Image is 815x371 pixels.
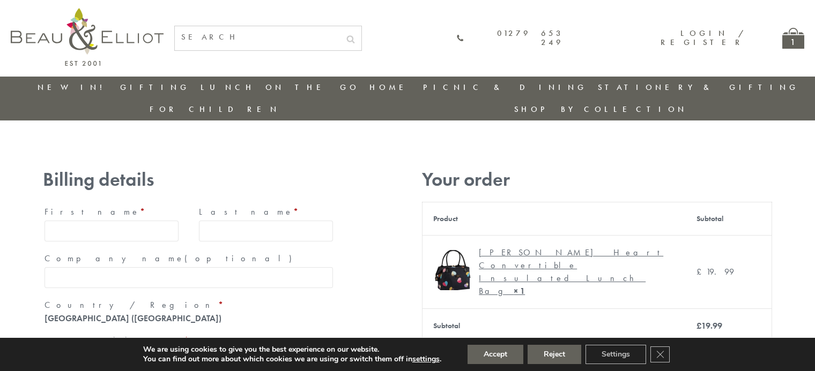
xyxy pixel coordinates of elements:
button: settings [412,354,440,364]
a: Home [369,82,412,93]
img: Emily convertible lunch bag [433,250,473,290]
button: Settings [586,345,646,364]
span: (optional) [184,253,298,264]
label: Country / Region [45,297,333,314]
button: Accept [468,345,523,364]
label: Last name [199,203,333,221]
bdi: 19.99 [697,266,734,277]
a: Gifting [120,82,190,93]
a: New in! [38,82,109,93]
a: Lunch On The Go [201,82,359,93]
a: Login / Register [661,28,745,48]
th: Product [423,202,686,235]
h3: Your order [422,169,772,191]
a: Emily convertible lunch bag [PERSON_NAME] Heart Convertible Insulated Lunch Bag× 1 [433,246,675,298]
label: Company name [45,250,333,267]
label: First name [45,203,179,221]
input: SEARCH [175,26,340,48]
th: Subtotal [686,202,772,235]
a: 01279 653 249 [456,29,564,48]
a: For Children [150,104,280,115]
span: £ [697,266,706,277]
p: We are using cookies to give you the best experience on our website. [143,345,441,354]
h3: Billing details [43,169,335,191]
a: Picnic & Dining [423,82,587,93]
img: logo [11,8,164,66]
button: Reject [528,345,581,364]
a: Shop by collection [514,104,687,115]
a: Stationery & Gifting [598,82,799,93]
button: Close GDPR Cookie Banner [650,346,670,362]
p: You can find out more about which cookies we are using or switch them off in . [143,354,441,364]
bdi: 19.99 [697,320,722,331]
div: [PERSON_NAME] Heart Convertible Insulated Lunch Bag [479,246,667,298]
th: Subtotal [423,308,686,343]
strong: [GEOGRAPHIC_DATA] ([GEOGRAPHIC_DATA]) [45,313,221,324]
span: £ [697,320,701,331]
label: Street address [45,332,333,349]
strong: × 1 [514,285,525,297]
a: 1 [782,28,804,49]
